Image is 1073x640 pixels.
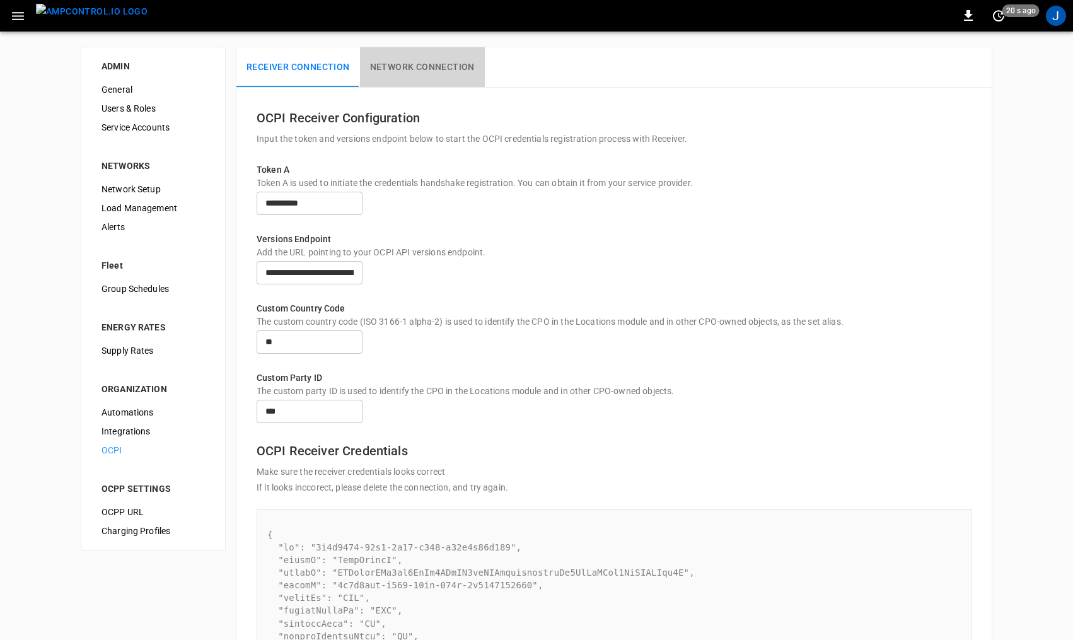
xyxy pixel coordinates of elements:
[989,6,1009,26] button: set refresh interval
[91,199,215,218] div: Load Management
[101,506,205,519] span: OCPP URL
[91,403,215,422] div: Automations
[257,302,971,315] p: Custom Country Code
[101,121,205,134] span: Service Accounts
[257,246,971,259] p: Add the URL pointing to your OCPI API versions endpoint.
[101,444,205,457] span: OCPI
[101,344,205,358] span: Supply Rates
[257,441,971,461] h6: OCPI Receiver Credentials
[236,47,360,88] button: Receiver Connection
[101,482,205,495] div: OCPP SETTINGS
[101,183,205,196] span: Network Setup
[101,425,205,438] span: Integrations
[257,371,971,385] p: Custom Party ID
[257,132,971,145] p: Input the token and versions endpoint below to start the OCPI credentials registration process wi...
[101,383,205,395] div: ORGANIZATION
[91,422,215,441] div: Integrations
[91,180,215,199] div: Network Setup
[101,525,205,538] span: Charging Profiles
[91,279,215,298] div: Group Schedules
[101,102,205,115] span: Users & Roles
[257,163,971,177] p: Token A
[1046,6,1066,26] div: profile-icon
[101,259,205,272] div: Fleet
[101,321,205,334] div: ENERGY RATES
[91,503,215,521] div: OCPP URL
[101,83,205,96] span: General
[101,60,205,73] div: ADMIN
[257,465,971,478] p: Make sure the receiver credentials looks correct
[1002,4,1040,17] span: 20 s ago
[91,118,215,137] div: Service Accounts
[257,481,971,494] p: If it looks inccorect, please delete the connection, and try again.
[257,315,971,328] p: The custom country code (ISO 3166-1 alpha-2) is used to identify the CPO in the Locations module ...
[101,406,205,419] span: Automations
[91,218,215,236] div: Alerts
[101,221,205,234] span: Alerts
[101,160,205,172] div: NETWORKS
[101,202,205,215] span: Load Management
[101,282,205,296] span: Group Schedules
[91,521,215,540] div: Charging Profiles
[91,80,215,99] div: General
[91,99,215,118] div: Users & Roles
[257,385,971,397] p: The custom party ID is used to identify the CPO in the Locations module and in other CPO-owned ob...
[257,177,971,189] p: Token A is used to initiate the credentials handshake registration. You can obtain it from your s...
[257,108,971,128] h6: OCPI Receiver Configuration
[91,441,215,460] div: OCPI
[257,233,971,246] p: Versions Endpoint
[36,4,148,20] img: ampcontrol.io logo
[91,341,215,360] div: Supply Rates
[360,47,485,88] button: Network Connection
